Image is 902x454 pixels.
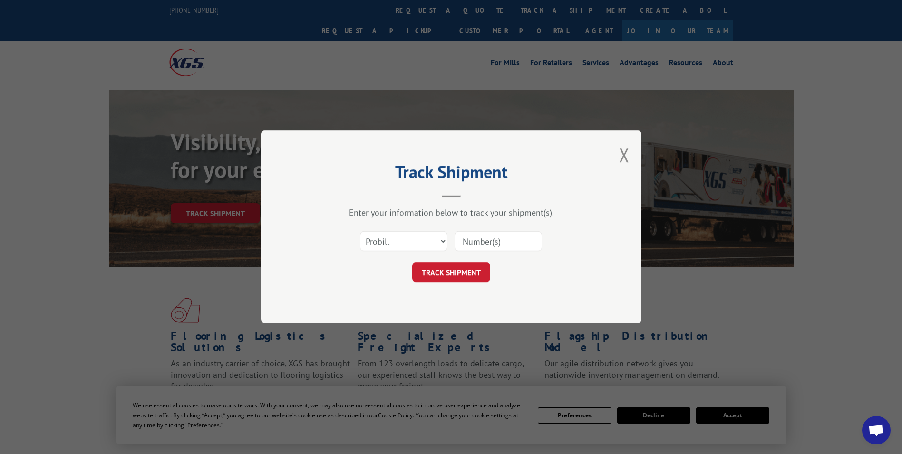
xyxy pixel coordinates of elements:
[862,416,891,444] div: Open chat
[455,232,542,252] input: Number(s)
[309,165,594,183] h2: Track Shipment
[309,207,594,218] div: Enter your information below to track your shipment(s).
[619,142,630,168] button: Close modal
[412,263,490,283] button: TRACK SHIPMENT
